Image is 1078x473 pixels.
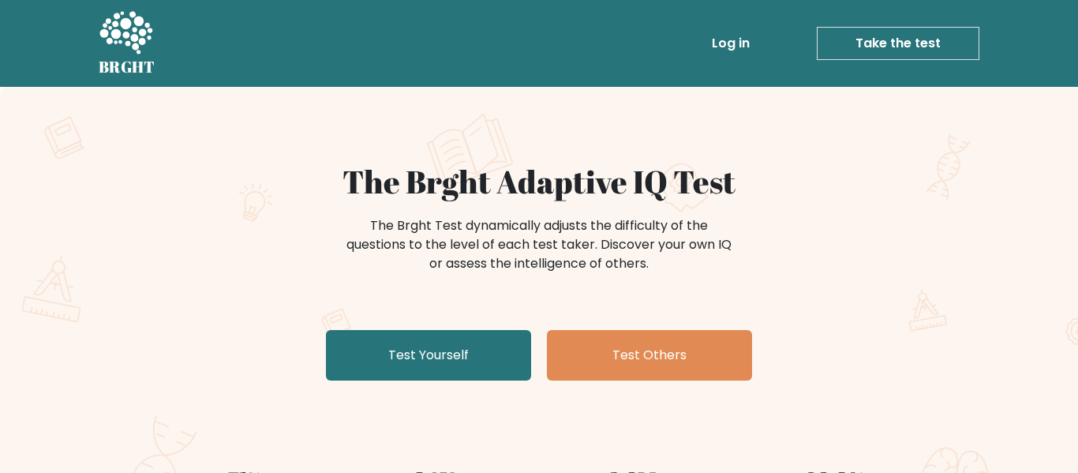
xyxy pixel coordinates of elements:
[326,330,531,381] a: Test Yourself
[99,6,155,81] a: BRGHT
[99,58,155,77] h5: BRGHT
[706,28,756,59] a: Log in
[154,163,924,201] h1: The Brght Adaptive IQ Test
[817,27,979,60] a: Take the test
[547,330,752,381] a: Test Others
[342,216,736,273] div: The Brght Test dynamically adjusts the difficulty of the questions to the level of each test take...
